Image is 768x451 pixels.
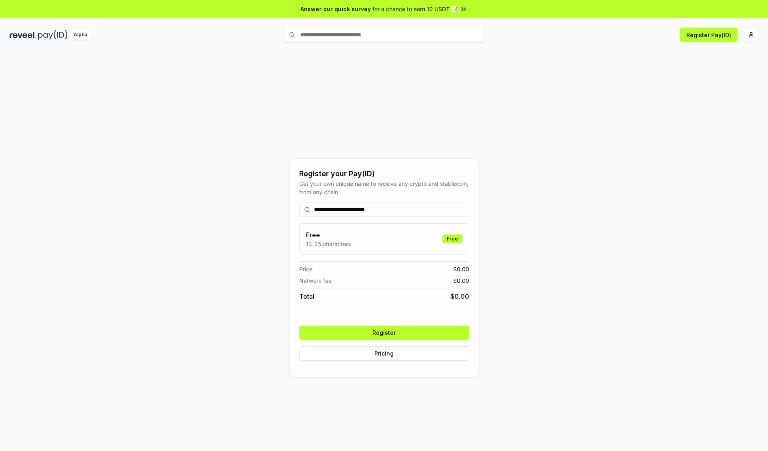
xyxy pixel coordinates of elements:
[69,30,92,40] div: Alpha
[450,292,469,301] span: $ 0.00
[453,265,469,273] span: $ 0.00
[299,168,469,179] div: Register your Pay(ID)
[300,5,371,13] span: Answer our quick survey
[680,28,738,42] button: Register Pay(ID)
[10,30,36,40] img: reveel_dark
[38,30,68,40] img: pay_id
[299,326,469,340] button: Register
[299,265,312,273] span: Price
[299,346,469,361] button: Pricing
[372,5,458,13] span: for a chance to earn 10 USDT 📝
[306,240,351,248] p: 13-25 characters
[453,276,469,285] span: $ 0.00
[306,230,351,240] h3: Free
[299,179,469,196] div: Get your own unique name to receive any crypto and stablecoin, from any chain
[299,276,332,285] span: Network fee
[442,234,462,243] div: Free
[299,292,314,301] span: Total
